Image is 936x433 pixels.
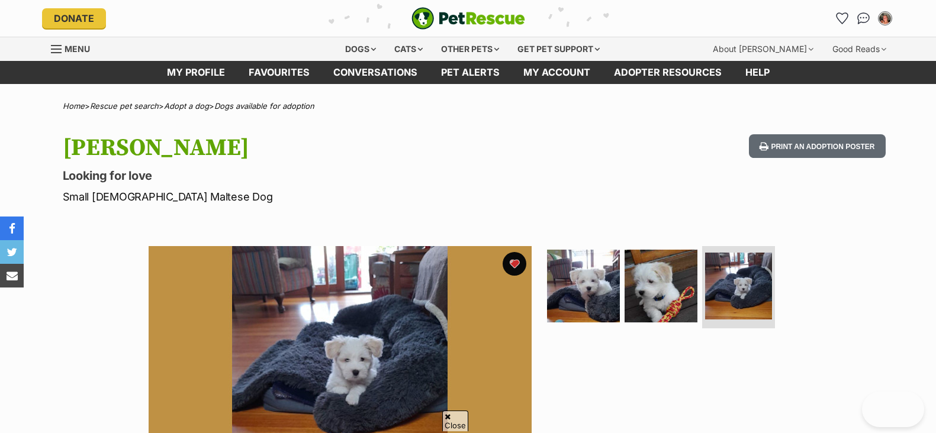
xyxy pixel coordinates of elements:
[547,250,620,322] img: Photo of Kevin
[512,61,602,84] a: My account
[386,37,431,61] div: Cats
[411,7,525,30] a: PetRescue
[164,101,209,111] a: Adopt a dog
[734,61,781,84] a: Help
[337,37,384,61] div: Dogs
[433,37,507,61] div: Other pets
[879,12,891,24] img: Maddie Kilmartin profile pic
[625,250,697,322] img: Photo of Kevin
[854,9,873,28] a: Conversations
[90,101,159,111] a: Rescue pet search
[833,9,852,28] a: Favourites
[155,61,237,84] a: My profile
[63,167,564,184] p: Looking for love
[51,37,98,59] a: Menu
[429,61,512,84] a: Pet alerts
[237,61,321,84] a: Favourites
[63,134,564,161] h1: [PERSON_NAME]
[63,189,564,205] p: Small [DEMOGRAPHIC_DATA] Maltese Dog
[857,12,870,24] img: chat-41dd97257d64d25036548639549fe6c8038ab92f7586957e7f3b1b290dea8141.svg
[876,9,895,28] button: My account
[749,134,885,159] button: Print an adoption poster
[33,102,903,111] div: > > >
[602,61,734,84] a: Adopter resources
[705,253,772,319] img: Photo of Kevin
[42,8,106,28] a: Donate
[824,37,895,61] div: Good Reads
[65,44,90,54] span: Menu
[509,37,608,61] div: Get pet support
[63,101,85,111] a: Home
[705,37,822,61] div: About [PERSON_NAME]
[214,101,314,111] a: Dogs available for adoption
[862,392,924,427] iframe: Help Scout Beacon - Open
[321,61,429,84] a: conversations
[411,7,525,30] img: logo-e224e6f780fb5917bec1dbf3a21bbac754714ae5b6737aabdf751b685950b380.svg
[442,411,468,431] span: Close
[833,9,895,28] ul: Account quick links
[503,252,526,276] button: favourite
